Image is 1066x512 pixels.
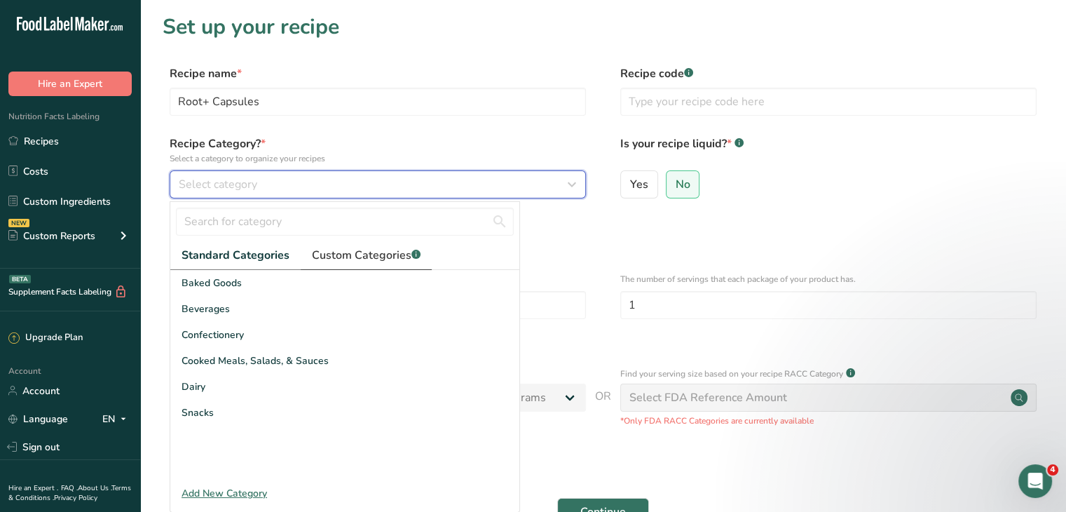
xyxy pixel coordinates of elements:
[620,88,1037,116] input: Type your recipe code here
[176,208,514,236] input: Search for category
[170,152,586,165] p: Select a category to organize your recipes
[1047,464,1058,476] span: 4
[630,177,648,191] span: Yes
[9,275,31,283] div: BETA
[182,276,242,290] span: Baked Goods
[312,247,421,264] span: Custom Categories
[182,405,214,420] span: Snacks
[54,493,97,503] a: Privacy Policy
[182,353,329,368] span: Cooked Meals, Salads, & Sauces
[170,135,586,165] label: Recipe Category?
[620,368,843,380] p: Find your serving size based on your recipe RACC Category
[620,135,1037,165] label: Is your recipe liquid?
[182,247,289,264] span: Standard Categories
[676,177,690,191] span: No
[182,379,205,394] span: Dairy
[8,483,131,503] a: Terms & Conditions .
[629,389,787,406] div: Select FDA Reference Amount
[620,273,1037,285] p: The number of servings that each package of your product has.
[595,388,611,427] span: OR
[8,229,95,243] div: Custom Reports
[61,483,78,493] a: FAQ .
[78,483,111,493] a: About Us .
[8,219,29,227] div: NEW
[8,483,58,493] a: Hire an Expert .
[179,176,257,193] span: Select category
[620,65,1037,82] label: Recipe code
[170,170,586,198] button: Select category
[170,486,519,501] div: Add New Category
[8,407,68,431] a: Language
[8,72,132,96] button: Hire an Expert
[163,11,1044,43] h1: Set up your recipe
[170,88,586,116] input: Type your recipe name here
[182,302,230,316] span: Beverages
[102,410,132,427] div: EN
[1018,464,1052,498] iframe: Intercom live chat
[170,65,586,82] label: Recipe name
[8,331,83,345] div: Upgrade Plan
[620,415,1037,427] p: *Only FDA RACC Categories are currently available
[182,328,244,342] span: Confectionery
